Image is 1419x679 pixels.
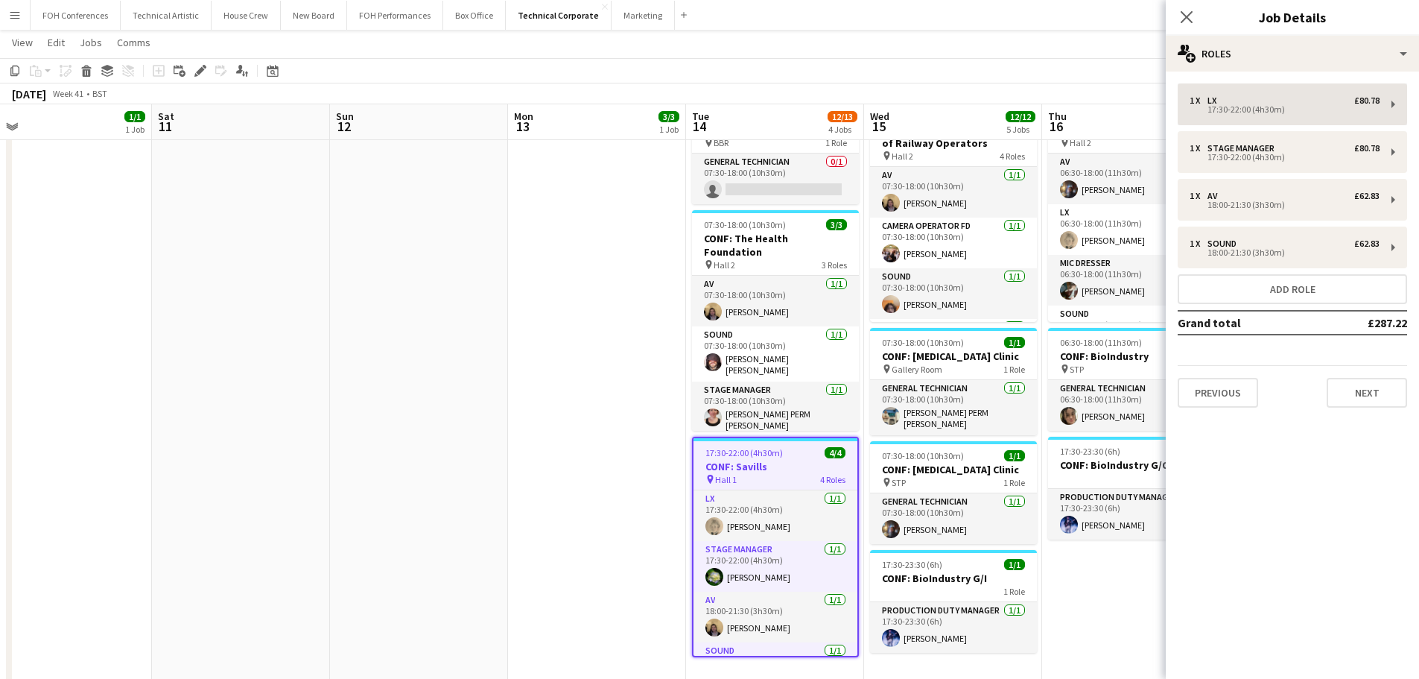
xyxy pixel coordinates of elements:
div: £80.78 [1354,143,1380,154]
span: STP [1070,364,1084,375]
span: 1/1 [1004,337,1025,348]
app-card-role: General Technician1/107:30-18:00 (10h30m)[PERSON_NAME] [870,493,1037,544]
app-job-card: 17:30-23:30 (6h)1/1CONF: BioIndustry G/I1 RoleProduction Duty Manager1/117:30-23:30 (6h)[PERSON_N... [870,550,1037,653]
div: £62.83 [1354,239,1380,249]
div: 1 Job [125,124,145,135]
span: 06:30-18:00 (11h30m) [1060,337,1142,348]
app-card-role: General Technician1/107:30-18:00 (10h30m)[PERSON_NAME] PERM [PERSON_NAME] [870,380,1037,435]
h3: CONF: BioIndustry [1048,350,1215,363]
h3: CONF: [MEDICAL_DATA] Clinic [870,350,1037,363]
span: Hall 1 [715,474,737,485]
span: 12/12 [1006,111,1035,122]
app-card-role: LX1/106:30-18:00 (11h30m)[PERSON_NAME] [1048,204,1215,255]
app-job-card: 07:30-18:00 (10h30m)4/4CONF: Chartered Institution of Railway Operators Hall 24 RolesAV1/107:30-1... [870,101,1037,322]
div: 17:30-22:00 (4h30m) [1190,154,1380,161]
app-job-card: 07:30-18:00 (10h30m)0/1CONF: Data Physics BBR1 RoleGeneral Technician0/107:30-18:00 (10h30m) [692,101,859,204]
button: Technical Corporate [506,1,612,30]
app-card-role: Sound1/107:30-18:00 (10h30m)[PERSON_NAME] [870,268,1037,319]
app-card-role: Stage Manager1/117:30-22:00 (4h30m)[PERSON_NAME] [693,541,857,592]
span: 1/1 [124,111,145,122]
div: 1 x [1190,95,1207,106]
app-card-role: Sound1/106:30-18:00 (11h30m) [1048,306,1215,361]
button: Technical Artistic [121,1,212,30]
span: 07:30-18:00 (10h30m) [882,337,964,348]
span: 14 [690,118,709,135]
span: Edit [48,36,65,49]
button: Marketing [612,1,675,30]
app-card-role: AV1/107:30-18:00 (10h30m)[PERSON_NAME] [692,276,859,326]
button: Previous [1178,378,1258,408]
span: Thu [1048,110,1067,123]
span: 17:30-22:00 (4h30m) [705,447,783,458]
div: Stage Manager [1207,143,1280,154]
span: 16 [1046,118,1067,135]
span: 4/4 [825,447,845,458]
div: [DATE] [12,86,46,101]
div: 1 Job [659,124,679,135]
span: Hall 2 [1070,137,1091,148]
span: 1 Role [825,137,847,148]
span: STP [892,477,906,488]
span: 12 [334,118,354,135]
span: Comms [117,36,150,49]
span: Jobs [80,36,102,49]
div: 5 Jobs [1006,124,1035,135]
span: Week 41 [49,88,86,99]
a: Edit [42,33,71,52]
span: 1/1 [1004,450,1025,461]
span: 3 Roles [822,259,847,271]
span: BBR [714,137,728,148]
app-card-role: Mic Dresser1/106:30-18:00 (11h30m)[PERSON_NAME] [1048,255,1215,306]
app-card-role: Production Duty Manager1/117:30-23:30 (6h)[PERSON_NAME] [1048,489,1215,540]
app-card-role: Stage Manager1/1 [870,319,1037,370]
h3: Job Details [1166,7,1419,27]
button: FOH Performances [347,1,443,30]
div: 07:30-18:00 (10h30m)3/3CONF: The Health Foundation Hall 23 RolesAV1/107:30-18:00 (10h30m)[PERSON_... [692,210,859,431]
app-job-card: 07:30-18:00 (10h30m)1/1CONF: [MEDICAL_DATA] Clinic STP1 RoleGeneral Technician1/107:30-18:00 (10h... [870,441,1037,544]
button: House Crew [212,1,281,30]
span: Sat [158,110,174,123]
span: 1/1 [1004,559,1025,570]
div: 1 x [1190,191,1207,201]
app-job-card: 06:30-18:00 (11h30m)5/5CONF: BioIndustry Hall 25 RolesAV1/106:30-18:00 (11h30m)[PERSON_NAME]LX1/1... [1048,101,1215,322]
span: 4 Roles [820,474,845,485]
span: 07:30-18:00 (10h30m) [704,219,786,230]
button: Next [1327,378,1407,408]
span: 17:30-23:30 (6h) [1060,446,1120,457]
button: Add role [1178,274,1407,304]
h3: CONF: Savills [693,460,857,473]
div: 1 x [1190,143,1207,154]
span: 11 [156,118,174,135]
app-job-card: 17:30-23:30 (6h)1/1CONF: BioIndustry G/O1 RoleProduction Duty Manager1/117:30-23:30 (6h)[PERSON_N... [1048,437,1215,540]
h3: CONF: BioIndustry G/O [1048,458,1215,472]
app-card-role: AV1/107:30-18:00 (10h30m)[PERSON_NAME] [870,167,1037,218]
span: Hall 2 [714,259,735,271]
h3: CONF: BioIndustry G/I [870,572,1037,585]
td: Grand total [1178,311,1318,335]
span: 17:30-23:30 (6h) [882,559,942,570]
div: LX [1207,95,1222,106]
div: AV [1207,191,1223,201]
div: 4 Jobs [828,124,857,135]
app-card-role: LX1/117:30-22:00 (4h30m)[PERSON_NAME] [693,490,857,541]
span: 4 Roles [1000,151,1025,162]
span: Hall 2 [892,151,913,162]
div: 18:00-21:30 (3h30m) [1190,249,1380,256]
span: Wed [870,110,889,123]
div: Sound [1207,239,1242,249]
a: Jobs [74,33,108,52]
app-card-role: Stage Manager1/107:30-18:00 (10h30m)[PERSON_NAME] PERM [PERSON_NAME] [692,382,859,437]
span: 3/3 [826,219,847,230]
app-card-role: Sound1/107:30-18:00 (10h30m)[PERSON_NAME] [PERSON_NAME] [692,326,859,382]
span: 12/13 [828,111,857,122]
span: 07:30-18:00 (10h30m) [882,450,964,461]
app-card-role: General Technician1/106:30-18:00 (11h30m)[PERSON_NAME] [1048,380,1215,431]
a: View [6,33,39,52]
app-card-role: AV1/118:00-21:30 (3h30m)[PERSON_NAME] [693,592,857,642]
span: 1 Role [1003,477,1025,488]
app-job-card: 17:30-22:00 (4h30m)4/4CONF: Savills Hall 14 RolesLX1/117:30-22:00 (4h30m)[PERSON_NAME]Stage Manag... [692,437,859,657]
